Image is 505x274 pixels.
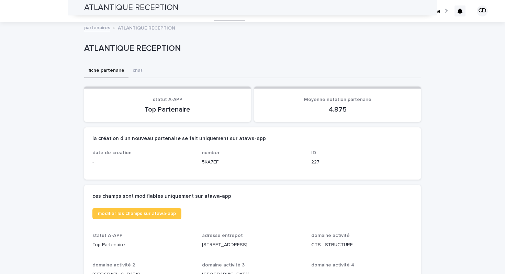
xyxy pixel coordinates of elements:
[311,263,355,267] span: domaine activité 4
[14,4,80,18] img: Ls34BcGeRexTGTNfXpUC
[202,150,220,155] span: number
[202,233,243,238] span: adresse entrepot
[128,64,147,78] button: chat
[98,211,176,216] span: modifier les champs sur atawa-app
[92,136,266,142] h2: la création d'un nouveau partenaire se fait uniquement sur atawa-app
[118,24,175,31] p: ATLANTIQUE RECEPTION
[477,5,488,16] div: CD
[84,23,110,31] a: partenaires
[92,233,123,238] span: statut A-APP
[202,159,303,166] p: 5KA7EF
[92,241,194,249] p: Top Partenaire
[84,64,128,78] button: fiche partenaire
[84,44,418,54] p: ATLANTIQUE RECEPTION
[92,263,135,267] span: domaine activité 2
[92,159,194,166] p: -
[262,105,413,114] p: 4.875
[311,241,413,249] p: CTS - STRUCTURE
[304,97,371,102] span: Moyenne notation partenaire
[92,150,132,155] span: date de creation
[92,208,181,219] a: modifier les champs sur atawa-app
[311,159,413,166] p: 227
[92,105,243,114] p: Top Partenaire
[311,233,350,238] span: domaine activité
[153,97,182,102] span: statut A-APP
[202,241,303,249] p: [STREET_ADDRESS]
[311,150,316,155] span: ID
[92,193,231,199] h2: ces champs sont modifiables uniquement sur atawa-app
[202,263,245,267] span: domaine activité 3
